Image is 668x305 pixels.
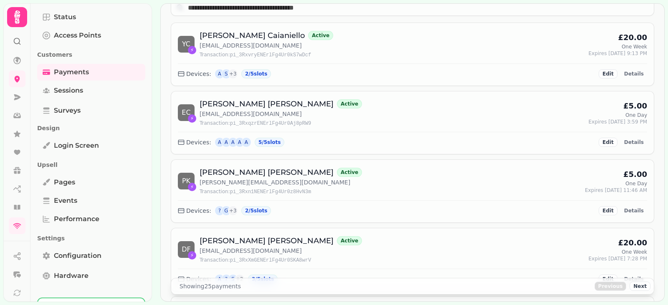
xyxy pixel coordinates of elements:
[182,109,190,116] span: E C
[228,206,238,216] div: + 3
[37,267,145,284] a: Hardware
[54,251,101,261] span: Configuration
[624,140,644,145] span: Details
[599,206,617,215] button: Edit
[230,121,311,126] span: pi_3RxqzrENErlFg4Ur0Aj8pRW9
[598,284,623,289] span: Previous
[37,211,145,227] a: Performance
[37,121,145,136] p: Design
[337,236,362,245] div: Active
[599,69,617,78] button: Edit
[599,275,617,284] button: Edit
[37,102,145,119] a: Surveys
[54,67,89,77] span: Payments
[215,206,225,216] div: ?
[624,71,644,76] span: Details
[178,70,211,78] div: Devices:
[622,249,647,255] div: One Week
[221,69,231,79] div: Samsung SM-S931B
[37,137,145,154] a: Login screen
[621,206,647,215] button: Details
[241,137,251,147] div: Apple iPhone
[178,138,211,146] div: Devices:
[37,82,145,99] a: Sessions
[622,43,647,50] div: One Week
[200,120,362,127] div: Transaction:
[630,282,650,291] button: Next
[200,41,333,50] p: [EMAIL_ADDRESS][DOMAIN_NAME]
[221,206,231,216] div: Google Pixel 6a
[621,138,647,147] button: Details
[200,178,362,187] p: [PERSON_NAME][EMAIL_ADDRESS][DOMAIN_NAME]
[588,255,647,262] div: Expires [DATE] 7:28 PM
[624,277,644,282] span: Details
[182,41,190,48] span: Y C
[200,98,334,110] h3: [PERSON_NAME] [PERSON_NAME]
[621,275,647,284] button: Details
[37,47,145,62] p: Customers
[37,231,145,246] p: Settings
[37,27,145,44] a: Access Points
[228,274,238,284] div: Samsung SM-S938B
[602,208,614,213] span: Edit
[37,192,145,209] a: Events
[618,237,647,249] div: £20.00
[54,106,81,116] span: Surveys
[54,196,77,206] span: Events
[624,208,644,213] span: Details
[230,257,311,263] span: pi_3RxXmGENErlFg4Ur0SKA8wrV
[54,12,76,22] span: Status
[241,206,271,215] div: 2 / 5 slots
[178,207,211,215] div: Devices:
[588,50,647,57] div: Expires [DATE] 9:13 PM
[200,166,334,178] h3: [PERSON_NAME] [PERSON_NAME]
[215,137,225,147] div: Apple iPhone
[228,69,238,79] div: + 3
[248,275,278,284] div: 3 / 5 slots
[633,284,647,289] span: Next
[623,100,647,112] div: £5.00
[200,110,362,118] p: [EMAIL_ADDRESS][DOMAIN_NAME]
[230,189,311,195] span: pi_3Rxn1NENErlFg4Ur0z8HvN3m
[200,247,362,255] p: [EMAIL_ADDRESS][DOMAIN_NAME]
[37,9,145,25] a: Status
[175,282,246,290] div: Showing 25 payments
[228,137,238,147] div: Apple iPhone
[215,274,225,284] div: Apple iPhone
[178,275,211,283] div: Devices:
[182,246,191,253] span: D F
[623,169,647,180] div: £5.00
[37,247,145,264] a: Configuration
[235,274,245,284] div: + 2
[188,251,196,260] div: ⚡
[182,178,190,184] span: P K
[37,157,145,172] p: Upsell
[308,31,333,40] div: Active
[595,282,627,291] button: Previous
[54,271,89,281] span: Hardware
[188,114,196,123] div: ⚡
[221,274,231,284] div: ?
[588,118,647,125] div: Expires [DATE] 3:59 PM
[221,137,231,147] div: Apple iPhone
[602,71,614,76] span: Edit
[200,51,333,58] div: Transaction:
[200,257,362,264] div: Transaction:
[602,277,614,282] span: Edit
[200,235,334,247] h3: [PERSON_NAME] [PERSON_NAME]
[599,138,617,147] button: Edit
[618,32,647,43] div: £20.00
[621,69,647,78] button: Details
[37,174,145,191] a: Pages
[188,46,196,54] div: ⚡
[54,86,83,96] span: Sessions
[188,183,196,191] div: ⚡
[625,112,647,118] div: One Day
[585,187,647,194] div: Expires [DATE] 11:46 AM
[337,99,362,108] div: Active
[54,141,99,151] span: Login screen
[215,69,225,79] div: Apple iPhone
[54,30,101,40] span: Access Points
[255,138,285,147] div: 5 / 5 slots
[54,214,99,224] span: Performance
